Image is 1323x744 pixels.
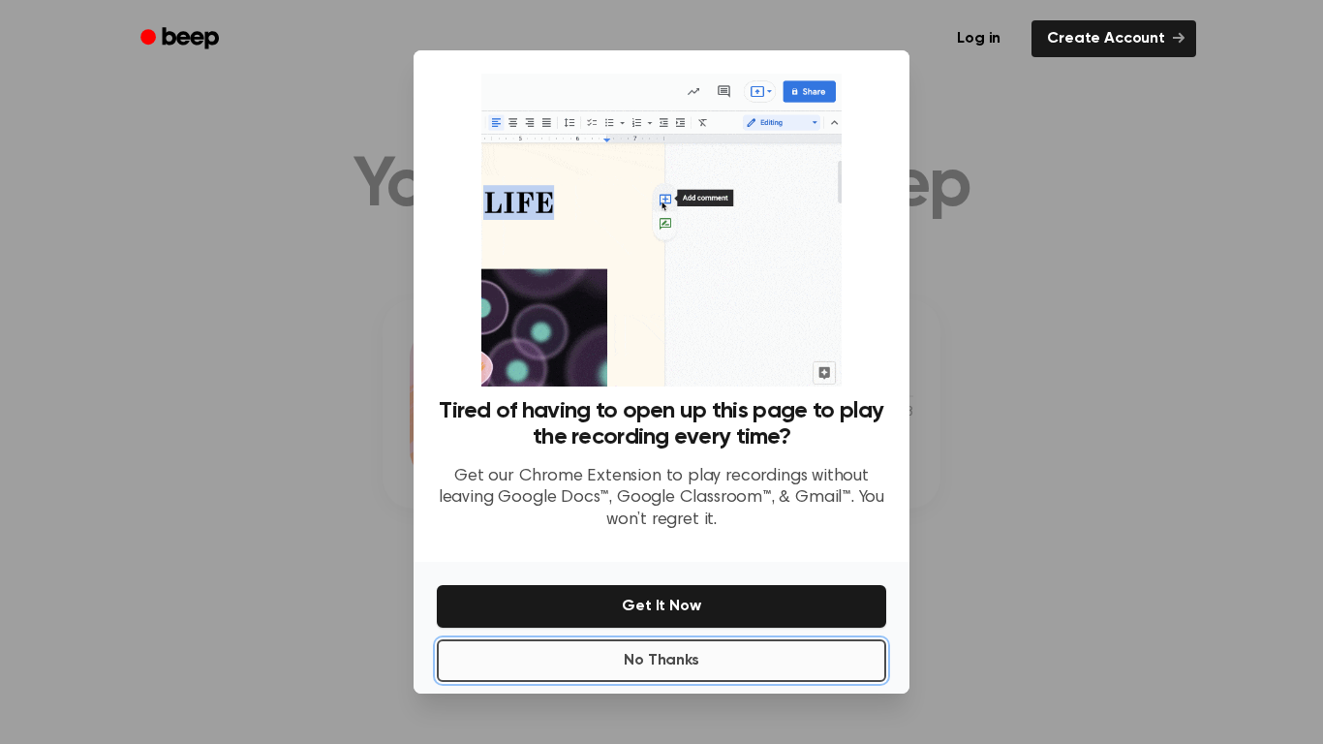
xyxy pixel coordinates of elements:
a: Beep [127,20,236,58]
p: Get our Chrome Extension to play recordings without leaving Google Docs™, Google Classroom™, & Gm... [437,466,886,532]
h3: Tired of having to open up this page to play the recording every time? [437,398,886,450]
a: Log in [938,16,1020,61]
button: Get It Now [437,585,886,628]
img: Beep extension in action [481,74,841,387]
a: Create Account [1031,20,1196,57]
button: No Thanks [437,639,886,682]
